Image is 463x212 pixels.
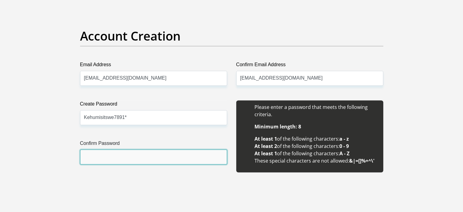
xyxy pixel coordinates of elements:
b: &|=[]%+^\' [349,157,374,164]
b: 0 - 9 [339,143,349,149]
b: At least 1 [254,150,277,157]
li: Please enter a password that meets the following criteria. [254,103,377,118]
input: Confirm Email Address [236,71,383,86]
li: of the following characters: [254,150,377,157]
b: At least 1 [254,135,277,142]
label: Create Password [80,100,227,110]
h2: Account Creation [80,29,383,43]
input: Email Address [80,71,227,86]
b: At least 2 [254,143,277,149]
input: Create Password [80,110,227,125]
input: Confirm Password [80,149,227,164]
li: of the following characters: [254,135,377,142]
b: a - z [339,135,349,142]
label: Confirm Email Address [236,61,383,71]
b: A - Z [339,150,349,157]
li: of the following characters: [254,142,377,150]
label: Confirm Password [80,140,227,149]
li: These special characters are not allowed: [254,157,377,164]
b: Minimum length: 8 [254,123,301,130]
label: Email Address [80,61,227,71]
